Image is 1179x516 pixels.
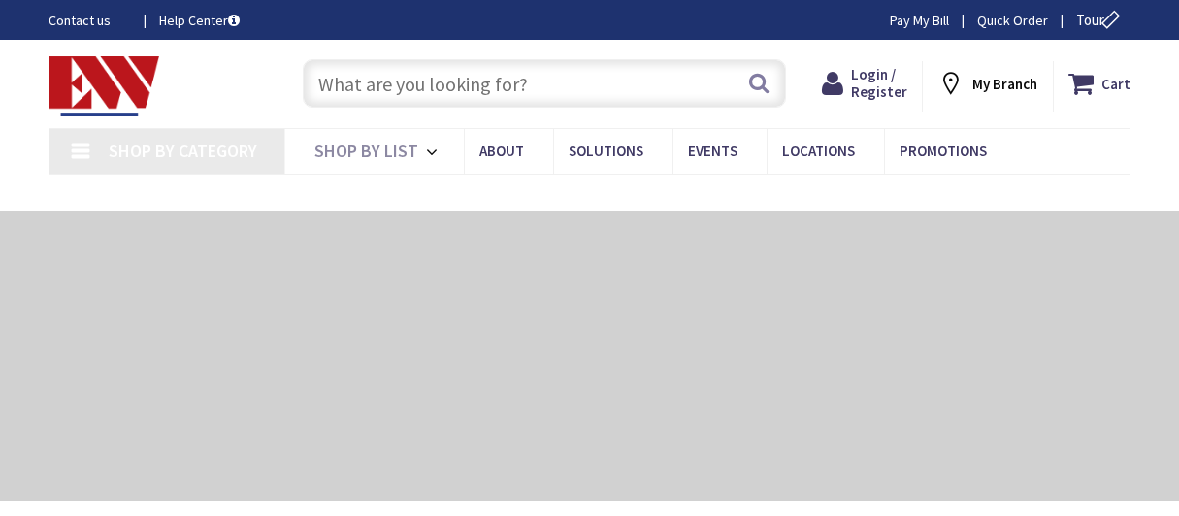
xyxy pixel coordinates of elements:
span: Solutions [569,142,643,160]
span: Tour [1076,11,1126,29]
a: Login / Register [822,66,907,101]
a: Help Center [159,11,240,30]
strong: My Branch [972,75,1037,93]
span: Promotions [900,142,987,160]
a: Pay My Bill [890,11,949,30]
strong: Cart [1101,66,1130,101]
input: What are you looking for? [303,59,786,108]
a: Cart [1068,66,1130,101]
span: Shop By Category [109,140,257,162]
span: Events [688,142,737,160]
div: My Branch [937,66,1037,101]
span: Login / Register [851,65,907,101]
a: Quick Order [977,11,1048,30]
span: Locations [782,142,855,160]
span: About [479,142,524,160]
span: Shop By List [314,140,418,162]
img: Electrical Wholesalers, Inc. [49,56,159,116]
a: Contact us [49,11,128,30]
